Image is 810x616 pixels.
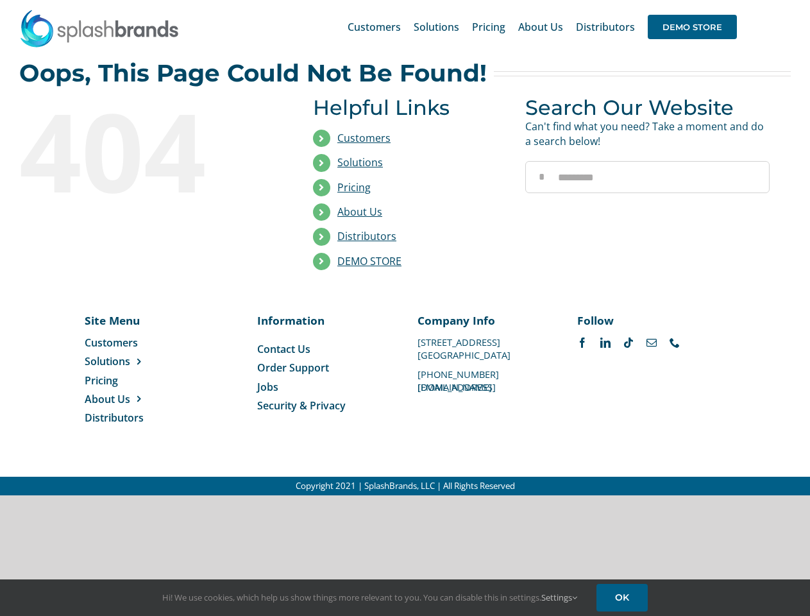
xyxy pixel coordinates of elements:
[670,338,680,348] a: phone
[337,254,401,268] a: DEMO STORE
[518,22,563,32] span: About Us
[600,338,611,348] a: linkedin
[85,411,171,425] a: Distributors
[85,392,130,406] span: About Us
[596,584,648,612] a: OK
[85,411,144,425] span: Distributors
[313,96,506,119] h3: Helpful Links
[348,22,401,32] span: Customers
[577,312,713,328] p: Follow
[19,9,180,47] img: SplashBrands.com Logo
[19,60,487,86] h2: Oops, This Page Could Not Be Found!
[348,6,401,47] a: Customers
[472,6,505,47] a: Pricing
[472,22,505,32] span: Pricing
[337,180,371,194] a: Pricing
[257,398,392,413] a: Security & Privacy
[257,361,392,375] a: Order Support
[257,380,392,394] a: Jobs
[257,361,329,375] span: Order Support
[541,592,577,603] a: Settings
[646,338,657,348] a: mail
[85,354,171,368] a: Solutions
[337,205,382,219] a: About Us
[85,354,130,368] span: Solutions
[337,131,391,145] a: Customers
[85,373,118,388] span: Pricing
[525,96,770,119] h3: Search Our Website
[576,22,635,32] span: Distributors
[348,6,737,47] nav: Main Menu
[525,119,770,148] p: Can't find what you need? Take a moment and do a search below!
[162,592,577,603] span: Hi! We use cookies, which help us show things more relevant to you. You can disable this in setti...
[257,342,392,356] a: Contact Us
[85,336,138,350] span: Customers
[414,22,459,32] span: Solutions
[648,6,737,47] a: DEMO STORE
[623,338,634,348] a: tiktok
[576,6,635,47] a: Distributors
[257,342,310,356] span: Contact Us
[85,336,171,350] a: Customers
[337,229,396,243] a: Distributors
[257,398,346,413] span: Security & Privacy
[85,392,171,406] a: About Us
[525,161,770,193] input: Search...
[337,155,383,169] a: Solutions
[85,336,171,425] nav: Menu
[525,161,557,193] input: Search
[257,312,392,328] p: Information
[19,96,264,205] div: 404
[257,380,278,394] span: Jobs
[257,342,392,413] nav: Menu
[418,312,553,328] p: Company Info
[85,373,171,388] a: Pricing
[85,312,171,328] p: Site Menu
[577,338,587,348] a: facebook
[648,15,737,39] span: DEMO STORE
